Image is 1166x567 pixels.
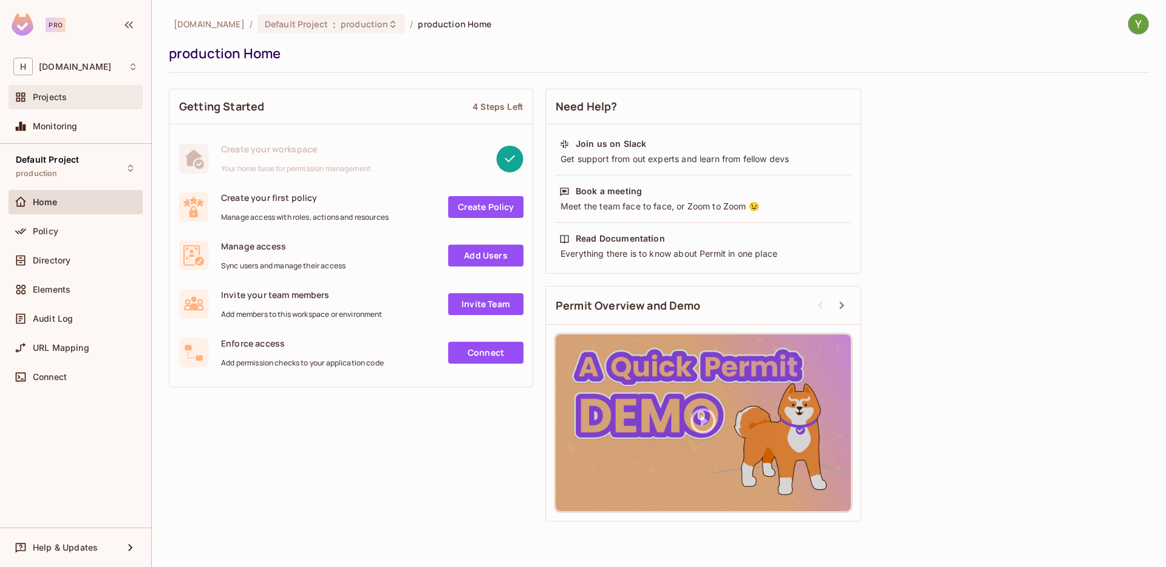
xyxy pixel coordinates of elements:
span: Create your workspace [221,143,371,155]
span: URL Mapping [33,343,89,353]
span: production [341,18,388,30]
a: Add Users [448,245,523,267]
div: Read Documentation [576,233,665,245]
span: Add permission checks to your application code [221,358,384,368]
span: Default Project [265,18,328,30]
span: Your home base for permission management [221,164,371,174]
a: Create Policy [448,196,523,218]
li: / [410,18,413,30]
span: Monitoring [33,121,78,131]
span: Elements [33,285,70,294]
div: Pro [46,18,66,32]
span: Workspace: honeycombinsurance.com [39,62,111,72]
span: : [332,19,336,29]
span: Getting Started [179,99,264,114]
li: / [250,18,253,30]
span: Manage access [221,240,346,252]
span: production [16,169,58,178]
span: Enforce access [221,338,384,349]
span: Directory [33,256,70,265]
span: Invite your team members [221,289,383,300]
div: Everything there is to know about Permit in one place [559,248,847,260]
a: Invite Team [448,293,523,315]
span: Add members to this workspace or environment [221,310,383,319]
span: Help & Updates [33,543,98,552]
span: Connect [33,372,67,382]
span: Policy [33,226,58,236]
span: H [13,58,33,75]
span: Home [33,197,58,207]
div: Meet the team face to face, or Zoom to Zoom 😉 [559,200,847,212]
span: Projects [33,92,67,102]
span: Need Help? [556,99,618,114]
span: production Home [418,18,491,30]
img: Yuval Fadlon [1128,14,1148,34]
span: the active workspace [174,18,245,30]
img: SReyMgAAAABJRU5ErkJggg== [12,13,33,36]
span: Audit Log [33,314,73,324]
div: production Home [169,44,1143,63]
span: Sync users and manage their access [221,261,346,271]
span: Create your first policy [221,192,389,203]
div: Get support from out experts and learn from fellow devs [559,153,847,165]
div: Book a meeting [576,185,642,197]
a: Connect [448,342,523,364]
span: Manage access with roles, actions and resources [221,212,389,222]
div: 4 Steps Left [472,101,523,112]
span: Permit Overview and Demo [556,298,701,313]
span: Default Project [16,155,79,165]
div: Join us on Slack [576,138,646,150]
